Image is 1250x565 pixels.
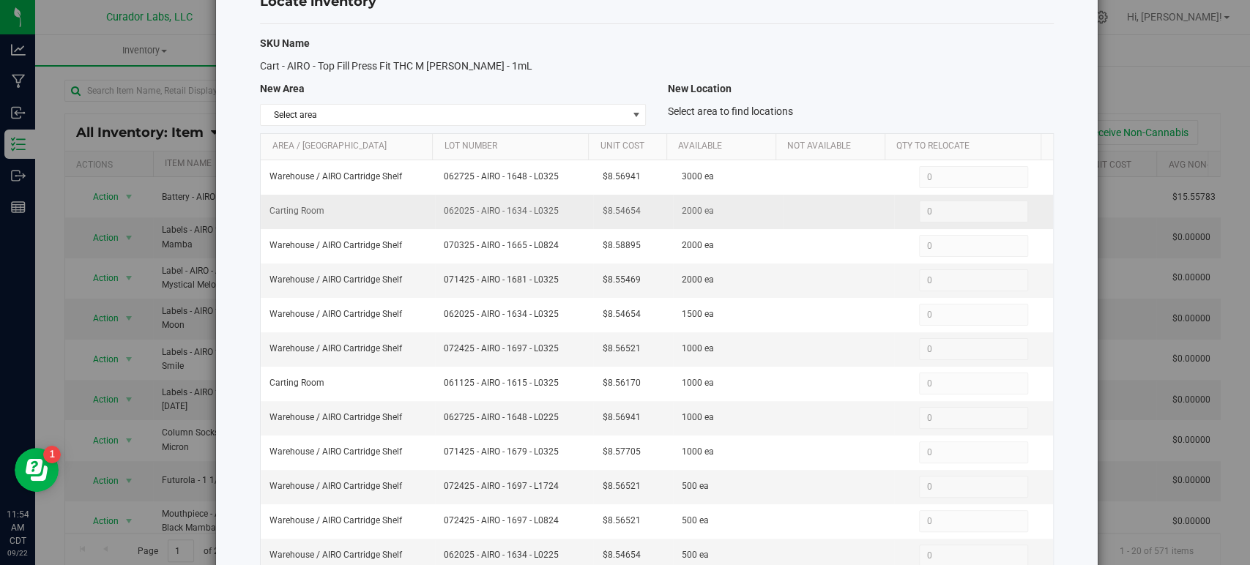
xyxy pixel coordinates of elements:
a: Lot Number [444,141,583,152]
span: 500 ea [682,548,709,562]
span: 061125 - AIRO - 1615 - L0325 [444,376,584,390]
span: 3000 ea [682,170,714,184]
span: Select area to find locations [668,105,793,117]
span: $8.56521 [602,342,640,356]
span: Warehouse / AIRO Cartridge Shelf [269,514,402,528]
span: New Location [668,83,732,94]
span: 071425 - AIRO - 1679 - L0325 [444,445,584,459]
span: Cart - AIRO - Top Fill Press Fit THC M [PERSON_NAME] - 1mL [260,60,532,72]
span: Warehouse / AIRO Cartridge Shelf [269,548,402,562]
span: 062725 - AIRO - 1648 - L0325 [444,170,584,184]
span: New Area [260,83,305,94]
a: Available [678,141,770,152]
span: Warehouse / AIRO Cartridge Shelf [269,479,402,493]
span: $8.56941 [602,411,640,424]
span: SKU Name [260,37,310,49]
span: Warehouse / AIRO Cartridge Shelf [269,307,402,321]
span: 071425 - AIRO - 1681 - L0325 [444,273,584,287]
iframe: Resource center [15,448,59,492]
span: $8.55469 [602,273,640,287]
span: $8.54654 [602,307,640,321]
span: 1500 ea [682,307,714,321]
span: 500 ea [682,514,709,528]
span: Select area [261,105,627,125]
span: 2000 ea [682,239,714,252]
iframe: Resource center unread badge [43,446,61,463]
span: 1000 ea [682,342,714,356]
span: $8.56521 [602,479,640,493]
span: 072425 - AIRO - 1697 - L0824 [444,514,584,528]
span: $8.56170 [602,376,640,390]
span: Carting Room [269,376,324,390]
a: Unit Cost [600,141,661,152]
a: Qty to Relocate [896,141,1035,152]
span: 062025 - AIRO - 1634 - L0225 [444,548,584,562]
span: 1000 ea [682,445,714,459]
span: Warehouse / AIRO Cartridge Shelf [269,445,402,459]
span: Warehouse / AIRO Cartridge Shelf [269,342,402,356]
span: Warehouse / AIRO Cartridge Shelf [269,411,402,424]
span: $8.57705 [602,445,640,459]
span: 2000 ea [682,273,714,287]
span: select [627,105,645,125]
span: $8.56521 [602,514,640,528]
span: 062025 - AIRO - 1634 - L0325 [444,204,584,218]
span: $8.56941 [602,170,640,184]
span: 062725 - AIRO - 1648 - L0225 [444,411,584,424]
a: Not Available [787,141,879,152]
span: 500 ea [682,479,709,493]
a: Area / [GEOGRAPHIC_DATA] [272,141,428,152]
span: $8.54654 [602,548,640,562]
span: 062025 - AIRO - 1634 - L0325 [444,307,584,321]
span: $8.54654 [602,204,640,218]
span: 072425 - AIRO - 1697 - L1724 [444,479,584,493]
span: Carting Room [269,204,324,218]
span: 072425 - AIRO - 1697 - L0325 [444,342,584,356]
span: Warehouse / AIRO Cartridge Shelf [269,170,402,184]
span: $8.58895 [602,239,640,252]
span: 1000 ea [682,376,714,390]
span: 070325 - AIRO - 1665 - L0824 [444,239,584,252]
span: Warehouse / AIRO Cartridge Shelf [269,273,402,287]
span: 1000 ea [682,411,714,424]
span: Warehouse / AIRO Cartridge Shelf [269,239,402,252]
span: 2000 ea [682,204,714,218]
